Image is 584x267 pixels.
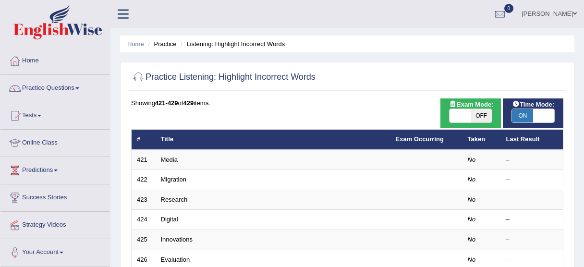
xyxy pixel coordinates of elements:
a: Exam Occurring [396,135,444,143]
th: Taken [462,130,501,150]
td: 423 [132,190,156,210]
div: – [506,156,558,165]
div: – [506,195,558,205]
a: Home [127,40,144,48]
a: Online Class [0,130,110,154]
a: Success Stories [0,184,110,208]
a: Predictions [0,157,110,181]
td: 422 [132,170,156,190]
a: Tests [0,102,110,126]
a: Digital [161,216,178,223]
div: Show exams occurring in exams [440,98,501,128]
div: – [506,235,558,244]
span: 0 [504,4,514,13]
em: No [468,236,476,243]
a: Media [161,156,178,163]
em: No [468,196,476,203]
span: Time Mode: [508,99,558,109]
em: No [468,256,476,263]
td: 424 [132,210,156,230]
span: Exam Mode: [445,99,497,109]
a: Migration [161,176,186,183]
a: Practice Questions [0,75,110,99]
em: No [468,216,476,223]
a: Home [0,48,110,72]
div: Showing of items. [131,98,563,108]
b: 421-429 [155,99,178,107]
b: 429 [183,99,194,107]
td: 421 [132,150,156,170]
li: Listening: Highlight Incorrect Words [178,39,285,49]
th: Last Result [501,130,563,150]
span: OFF [471,109,492,122]
em: No [468,156,476,163]
a: Strategy Videos [0,212,110,236]
a: Your Account [0,239,110,263]
em: No [468,176,476,183]
th: Title [156,130,390,150]
li: Practice [146,39,176,49]
a: Research [161,196,188,203]
div: – [506,215,558,224]
th: # [132,130,156,150]
div: – [506,255,558,265]
h2: Practice Listening: Highlight Incorrect Words [131,70,316,85]
td: 425 [132,230,156,250]
div: – [506,175,558,184]
a: Evaluation [161,256,190,263]
a: Innovations [161,236,193,243]
span: ON [512,109,533,122]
